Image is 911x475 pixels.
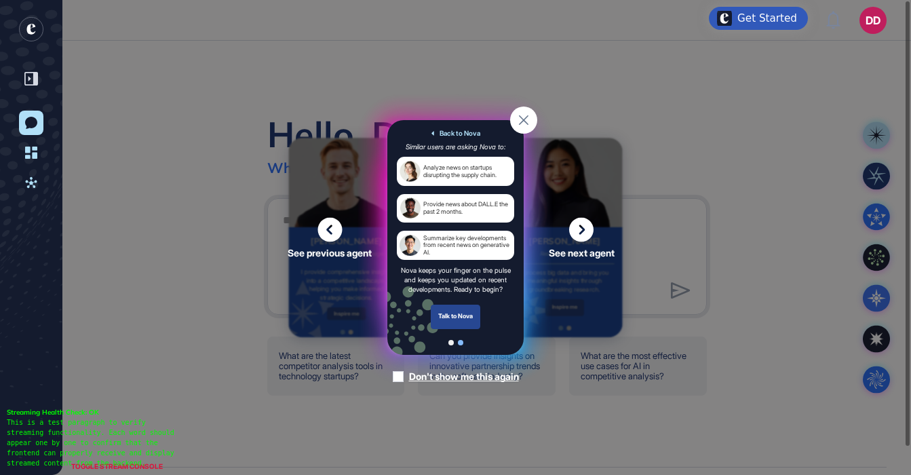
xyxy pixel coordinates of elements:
[431,130,480,138] div: Back to Nova
[423,161,511,182] div: Analyze news on startups disrupting the supply chain.
[288,248,372,258] span: See previous agent
[423,197,511,218] div: Provide news about DALL.E the past 2 months.
[709,7,808,30] div: Open Get Started checklist
[423,235,511,256] div: Summarize key developments from recent news on generative AI.
[549,248,615,258] span: See next agent
[737,12,797,25] div: Get Started
[409,370,519,383] div: Don't show me this again
[400,235,421,256] img: agent-card-sample-avatar-03.png
[431,305,481,329] div: Talk to Nova
[400,197,421,218] img: agent-card-sample-avatar-02.png
[397,265,514,294] div: Nova keeps your finger on the pulse and keeps you updated on recent developments. Ready to begin?
[859,7,887,34] button: DD
[400,161,421,182] img: agent-card-sample-avatar-01.png
[406,143,505,151] div: Similar users are asking Nova to:
[68,458,166,475] div: TOGGLE STREAM CONSOLE
[717,11,732,26] img: launcher-image-alternative-text
[19,17,43,41] div: entrapeer-logo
